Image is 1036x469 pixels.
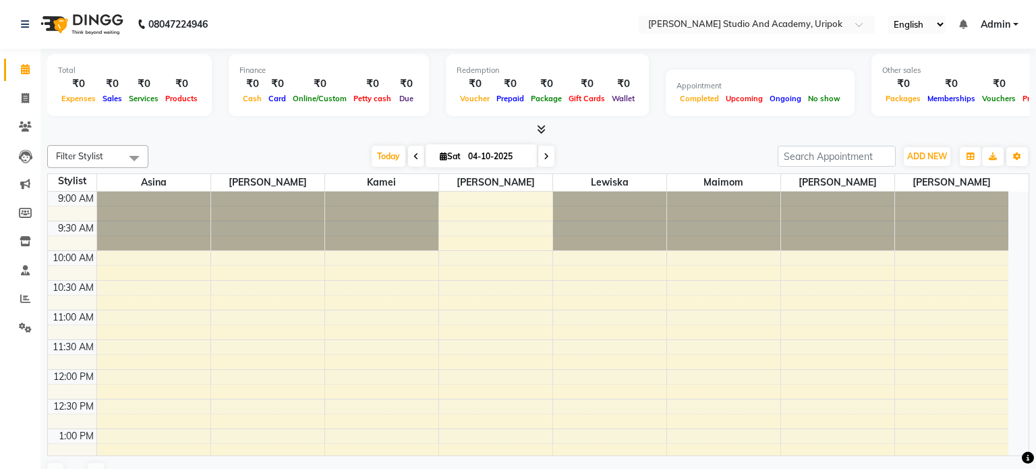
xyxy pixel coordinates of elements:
span: Sat [436,151,464,161]
span: Maimom [667,174,780,191]
span: Services [125,94,162,103]
span: Gift Cards [565,94,608,103]
div: Redemption [457,65,638,76]
span: Wallet [608,94,638,103]
span: Voucher [457,94,493,103]
span: Packages [882,94,924,103]
input: 2025-10-04 [464,146,531,167]
div: ₹0 [58,76,99,92]
div: ₹0 [162,76,201,92]
div: 9:30 AM [55,221,96,236]
div: ₹0 [99,76,125,92]
span: [PERSON_NAME] [895,174,1009,191]
span: Completed [677,94,722,103]
span: Card [265,94,289,103]
div: 10:30 AM [50,281,96,295]
span: Filter Stylist [56,150,103,161]
div: Stylist [48,174,96,188]
img: logo [34,5,127,43]
div: 12:00 PM [51,370,96,384]
span: ADD NEW [907,151,947,161]
div: ₹0 [493,76,527,92]
span: Online/Custom [289,94,350,103]
span: Asina [97,174,210,191]
div: ₹0 [350,76,395,92]
span: Products [162,94,201,103]
span: Petty cash [350,94,395,103]
span: [PERSON_NAME] [439,174,552,191]
input: Search Appointment [778,146,896,167]
div: ₹0 [125,76,162,92]
span: Ongoing [766,94,805,103]
span: Lewiska [553,174,666,191]
span: [PERSON_NAME] [781,174,894,191]
div: Appointment [677,80,844,92]
div: ₹0 [979,76,1019,92]
span: Memberships [924,94,979,103]
span: Today [372,146,405,167]
span: Expenses [58,94,99,103]
div: ₹0 [608,76,638,92]
div: 9:00 AM [55,192,96,206]
div: ₹0 [239,76,265,92]
div: 12:30 PM [51,399,96,414]
span: Upcoming [722,94,766,103]
span: Sales [99,94,125,103]
span: Prepaid [493,94,527,103]
span: Due [396,94,417,103]
div: ₹0 [289,76,350,92]
button: ADD NEW [904,147,950,166]
div: 10:00 AM [50,251,96,265]
b: 08047224946 [148,5,208,43]
div: Finance [239,65,418,76]
span: Cash [239,94,265,103]
div: ₹0 [565,76,608,92]
div: ₹0 [882,76,924,92]
span: No show [805,94,844,103]
div: 1:00 PM [56,429,96,443]
span: Admin [981,18,1010,32]
span: Package [527,94,565,103]
div: ₹0 [395,76,418,92]
div: ₹0 [924,76,979,92]
span: Kamei [325,174,438,191]
div: 11:30 AM [50,340,96,354]
div: ₹0 [527,76,565,92]
div: 11:00 AM [50,310,96,325]
span: [PERSON_NAME] [211,174,324,191]
div: ₹0 [265,76,289,92]
span: Vouchers [979,94,1019,103]
div: Total [58,65,201,76]
div: ₹0 [457,76,493,92]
